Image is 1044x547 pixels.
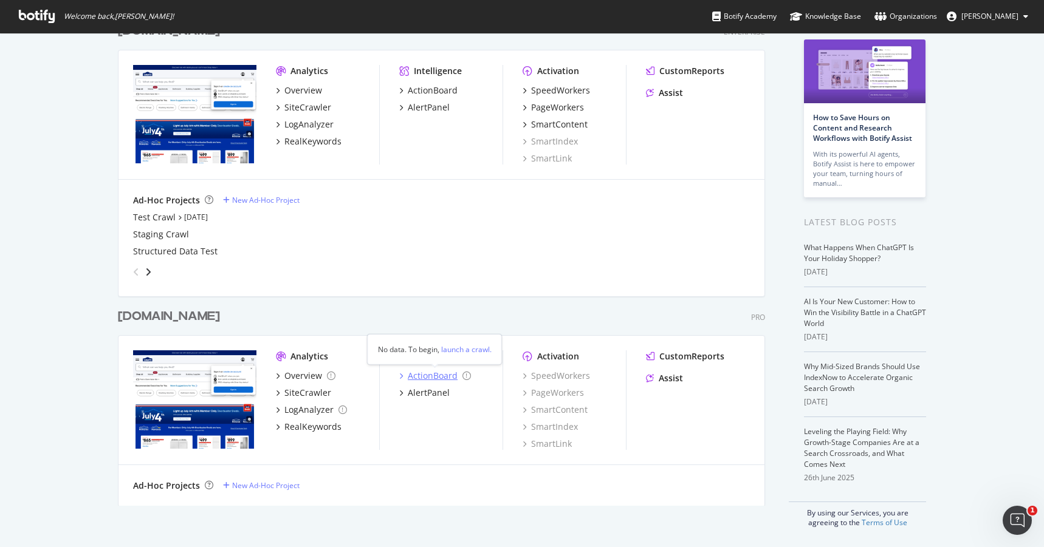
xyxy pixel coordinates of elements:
[659,350,724,362] div: CustomReports
[804,267,926,277] div: [DATE]
[659,87,683,99] div: Assist
[804,296,926,328] a: AI Is Your New Customer: How to Win the Visibility Battle in a ChatGPT World
[284,370,322,382] div: Overview
[646,372,683,384] a: Assist
[276,84,322,97] a: Overview
[276,387,331,399] a: SiteCrawler
[789,501,926,528] div: By using our Services, you are agreeing to the
[399,387,450,399] a: AlertPanel
[1003,506,1032,535] iframe: Intercom live chat
[646,350,724,362] a: CustomReports
[64,12,174,21] span: Welcome back, [PERSON_NAME] !
[961,11,1018,21] span: Vinayak Raichur
[133,65,256,163] img: www.lowes.com
[441,340,492,359] button: launch a crawl.
[408,84,458,97] div: ActionBoard
[290,65,328,77] div: Analytics
[804,426,919,469] a: Leveling the Playing Field: Why Growth-Stage Companies Are at a Search Crossroads, and What Comes...
[276,421,342,433] a: RealKeywords
[523,438,572,450] a: SmartLink
[804,242,914,263] a: What Happens When ChatGPT Is Your Holiday Shopper?
[414,65,462,77] div: Intelligence
[441,344,492,355] div: launch a crawl.
[531,84,590,97] div: SpeedWorkers
[133,211,176,223] a: Test Crawl
[284,421,342,433] div: RealKeywords
[276,370,335,382] a: Overview
[399,84,458,97] a: ActionBoard
[223,195,300,205] a: New Ad-Hoc Project
[284,84,322,97] div: Overview
[118,8,775,506] div: grid
[804,39,926,103] img: How to Save Hours on Content and Research Workflows with Botify Assist
[813,112,912,143] a: How to Save Hours on Content and Research Workflows with Botify Assist
[804,472,926,483] div: 26th June 2025
[133,480,200,492] div: Ad-Hoc Projects
[133,228,189,240] a: Staging Crawl
[408,101,450,114] div: AlertPanel
[523,84,590,97] a: SpeedWorkers
[276,404,347,416] a: LogAnalyzer
[284,387,331,399] div: SiteCrawler
[232,195,300,205] div: New Ad-Hoc Project
[133,194,200,206] div: Ad-Hoc Projects
[646,65,724,77] a: CustomReports
[232,480,300,491] div: New Ad-Hoc Project
[537,350,579,362] div: Activation
[276,118,334,131] a: LogAnalyzer
[118,308,225,325] a: [DOMAIN_NAME]
[523,370,590,382] a: SpeedWorkers
[523,387,584,399] a: PageWorkers
[284,101,331,114] div: SiteCrawler
[874,10,937,22] div: Organizations
[523,152,572,165] a: SmartLink
[813,149,916,188] div: With its powerful AI agents, Botify Assist is here to empower your team, turning hours of manual…
[144,266,153,278] div: angle-right
[284,118,334,131] div: LogAnalyzer
[790,10,861,22] div: Knowledge Base
[937,7,1038,26] button: [PERSON_NAME]
[378,340,492,359] div: No data. To begin,
[399,101,450,114] a: AlertPanel
[537,65,579,77] div: Activation
[133,350,256,449] img: www.lowessecondary.com
[523,118,588,131] a: SmartContent
[399,370,471,382] a: ActionBoard
[290,350,328,362] div: Analytics
[128,262,144,282] div: angle-left
[523,404,588,416] a: SmartContent
[804,396,926,407] div: [DATE]
[862,517,907,528] a: Terms of Use
[531,118,588,131] div: SmartContent
[751,312,765,322] div: Pro
[531,101,584,114] div: PageWorkers
[118,308,220,325] div: [DOMAIN_NAME]
[659,372,683,384] div: Assist
[1028,506,1037,515] span: 1
[804,361,920,393] a: Why Mid-Sized Brands Should Use IndexNow to Accelerate Organic Search Growth
[523,135,578,148] a: SmartIndex
[284,135,342,148] div: RealKeywords
[223,480,300,491] a: New Ad-Hoc Project
[804,331,926,342] div: [DATE]
[408,370,458,382] div: ActionBoard
[646,87,683,99] a: Assist
[712,10,777,22] div: Botify Academy
[276,101,331,114] a: SiteCrawler
[408,387,450,399] div: AlertPanel
[276,135,342,148] a: RealKeywords
[523,421,578,433] a: SmartIndex
[284,404,334,416] div: LogAnalyzer
[133,245,218,257] div: Structured Data Test
[804,216,926,229] div: Latest Blog Posts
[659,65,724,77] div: CustomReports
